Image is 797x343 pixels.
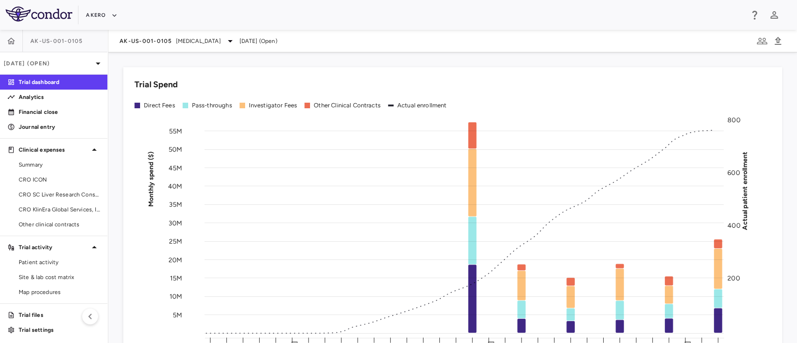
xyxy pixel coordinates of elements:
tspan: Monthly spend ($) [147,151,155,207]
h6: Trial Spend [134,78,178,91]
tspan: 600 [727,169,740,177]
tspan: Actual patient enrollment [741,151,749,230]
span: AK-US-001-0105 [120,37,172,45]
tspan: 20M [169,256,182,264]
span: [MEDICAL_DATA] [176,37,221,45]
tspan: 50M [169,146,182,154]
img: logo-full-BYUhSk78.svg [6,7,72,21]
span: Map procedures [19,288,100,296]
p: Financial close [19,108,100,116]
tspan: 800 [727,116,740,124]
tspan: 25M [169,238,182,245]
span: Site & lab cost matrix [19,273,100,281]
span: Patient activity [19,258,100,266]
p: Trial files [19,311,100,319]
p: Trial settings [19,326,100,334]
div: Investigator Fees [249,101,297,110]
p: Trial dashboard [19,78,100,86]
p: Trial activity [19,243,89,252]
span: AK-US-001-0105 [30,37,83,45]
span: CRO SC Liver Research Consortium LLC [19,190,100,199]
div: Actual enrollment [397,101,447,110]
div: Pass-throughs [192,101,232,110]
tspan: 40M [168,182,182,190]
tspan: 30M [169,219,182,227]
div: Direct Fees [144,101,175,110]
tspan: 200 [727,274,740,282]
tspan: 55M [169,127,182,135]
tspan: 35M [169,201,182,209]
span: CRO ICON [19,175,100,184]
span: Other clinical contracts [19,220,100,229]
span: Summary [19,161,100,169]
tspan: 5M [173,311,182,319]
span: [DATE] (Open) [240,37,277,45]
p: Journal entry [19,123,100,131]
tspan: 10M [169,293,182,301]
button: Akero [86,8,117,23]
span: CRO KlinEra Global Services, Inc [19,205,100,214]
tspan: 15M [170,274,182,282]
p: Clinical expenses [19,146,89,154]
p: [DATE] (Open) [4,59,92,68]
tspan: 45M [169,164,182,172]
div: Other Clinical Contracts [314,101,381,110]
p: Analytics [19,93,100,101]
tspan: 400 [727,222,740,230]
